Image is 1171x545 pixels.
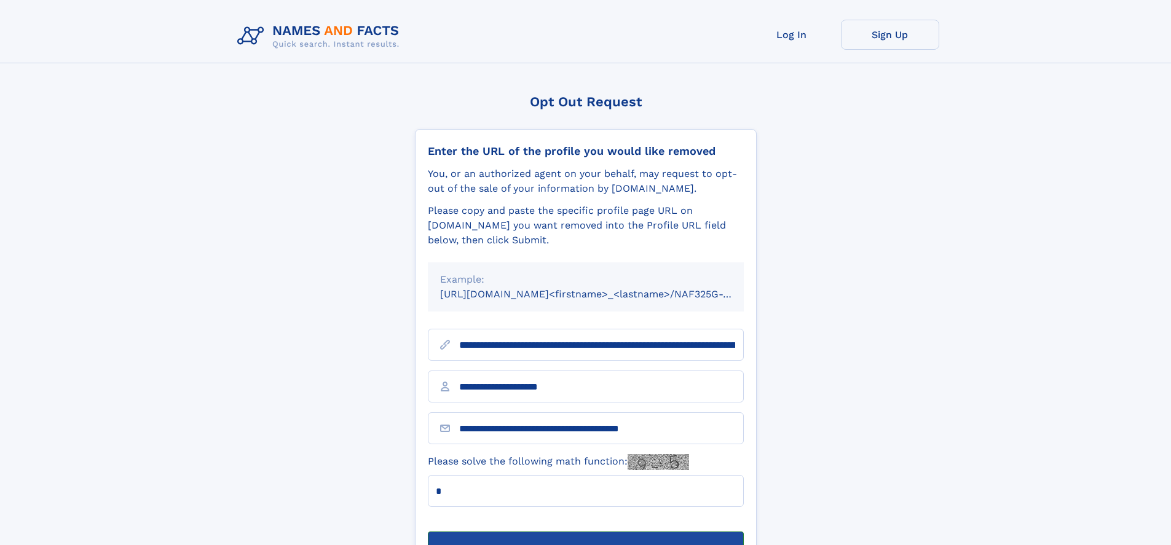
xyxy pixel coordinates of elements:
[415,94,757,109] div: Opt Out Request
[428,454,689,470] label: Please solve the following math function:
[841,20,939,50] a: Sign Up
[428,203,744,248] div: Please copy and paste the specific profile page URL on [DOMAIN_NAME] you want removed into the Pr...
[440,272,731,287] div: Example:
[440,288,767,300] small: [URL][DOMAIN_NAME]<firstname>_<lastname>/NAF325G-xxxxxxxx
[232,20,409,53] img: Logo Names and Facts
[428,144,744,158] div: Enter the URL of the profile you would like removed
[428,167,744,196] div: You, or an authorized agent on your behalf, may request to opt-out of the sale of your informatio...
[743,20,841,50] a: Log In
